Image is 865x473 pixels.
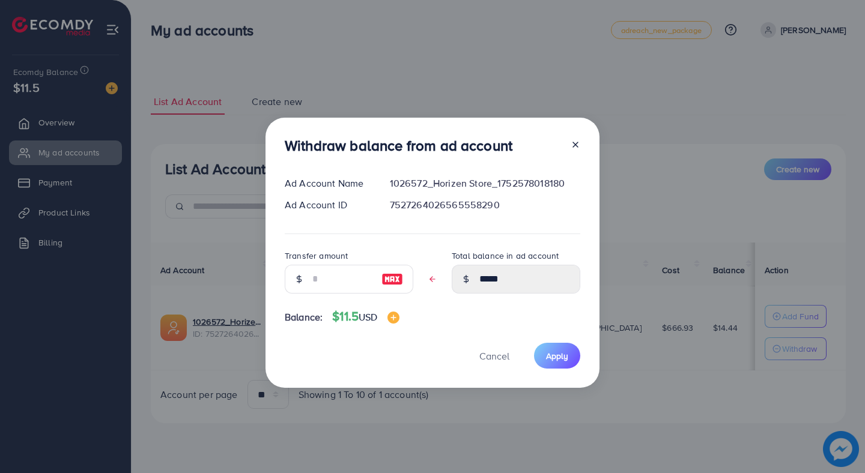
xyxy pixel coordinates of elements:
[285,250,348,262] label: Transfer amount
[275,198,380,212] div: Ad Account ID
[285,137,512,154] h3: Withdraw balance from ad account
[534,343,580,369] button: Apply
[464,343,524,369] button: Cancel
[381,272,403,286] img: image
[546,350,568,362] span: Apply
[359,310,377,324] span: USD
[285,310,323,324] span: Balance:
[387,312,399,324] img: image
[332,309,399,324] h4: $11.5
[479,349,509,363] span: Cancel
[452,250,559,262] label: Total balance in ad account
[275,176,380,190] div: Ad Account Name
[380,176,590,190] div: 1026572_Horizen Store_1752578018180
[380,198,590,212] div: 7527264026565558290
